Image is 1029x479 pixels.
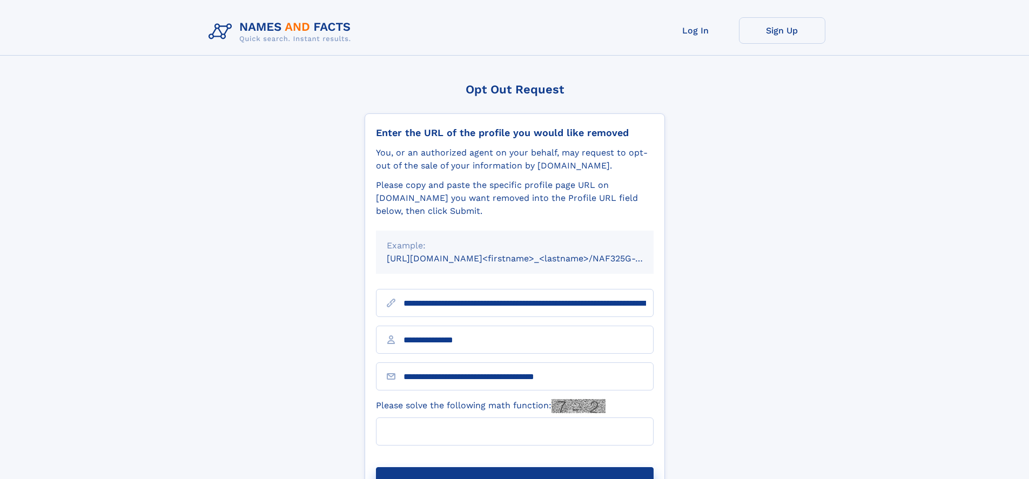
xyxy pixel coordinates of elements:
[387,239,643,252] div: Example:
[653,17,739,44] a: Log In
[204,17,360,46] img: Logo Names and Facts
[387,253,674,264] small: [URL][DOMAIN_NAME]<firstname>_<lastname>/NAF325G-xxxxxxxx
[739,17,825,44] a: Sign Up
[376,127,654,139] div: Enter the URL of the profile you would like removed
[365,83,665,96] div: Opt Out Request
[376,399,606,413] label: Please solve the following math function:
[376,179,654,218] div: Please copy and paste the specific profile page URL on [DOMAIN_NAME] you want removed into the Pr...
[376,146,654,172] div: You, or an authorized agent on your behalf, may request to opt-out of the sale of your informatio...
